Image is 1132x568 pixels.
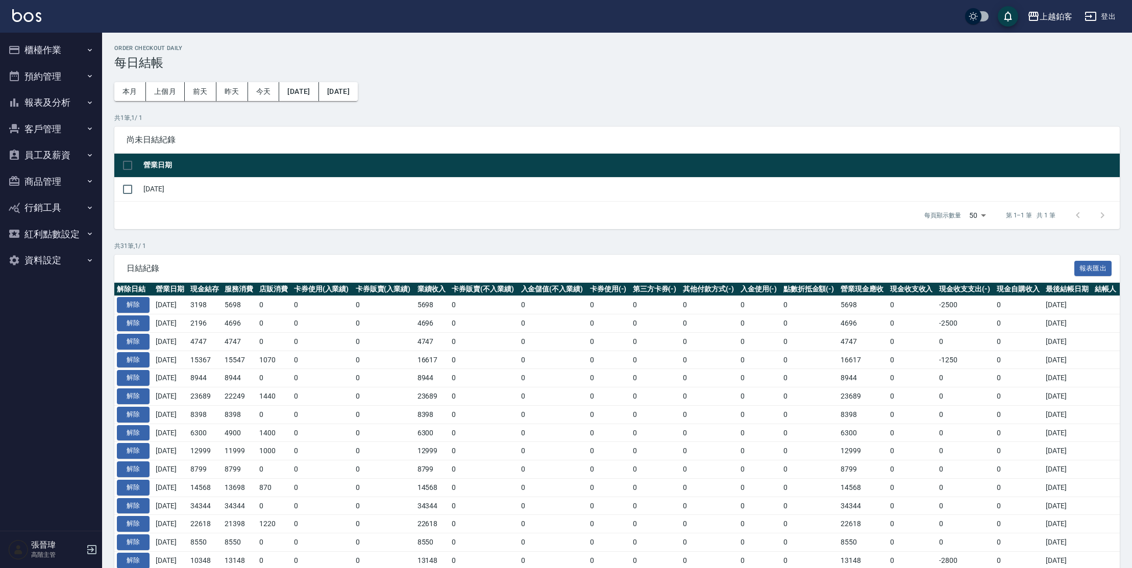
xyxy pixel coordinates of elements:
[937,442,994,460] td: 0
[587,460,630,479] td: 0
[188,405,223,424] td: 8398
[141,154,1120,178] th: 營業日期
[781,351,839,369] td: 0
[519,351,587,369] td: 0
[4,142,98,168] button: 員工及薪資
[449,424,518,442] td: 0
[415,387,450,406] td: 23689
[1043,405,1092,424] td: [DATE]
[519,387,587,406] td: 0
[415,497,450,515] td: 34344
[291,283,353,296] th: 卡券使用(入業績)
[1006,211,1055,220] p: 第 1–1 筆 共 1 筆
[680,369,738,387] td: 0
[519,314,587,333] td: 0
[994,332,1043,351] td: 0
[114,56,1120,70] h3: 每日結帳
[117,388,150,404] button: 解除
[146,82,185,101] button: 上個月
[888,442,937,460] td: 0
[994,369,1043,387] td: 0
[630,351,680,369] td: 0
[353,478,415,497] td: 0
[188,424,223,442] td: 6300
[781,478,839,497] td: 0
[257,283,291,296] th: 店販消費
[257,424,291,442] td: 1400
[449,442,518,460] td: 0
[838,314,887,333] td: 4696
[738,405,781,424] td: 0
[449,296,518,314] td: 0
[449,283,518,296] th: 卡券販賣(不入業績)
[4,221,98,248] button: 紅利點數設定
[680,405,738,424] td: 0
[415,424,450,442] td: 6300
[781,424,839,442] td: 0
[117,461,150,477] button: 解除
[8,539,29,560] img: Person
[738,478,781,497] td: 0
[587,405,630,424] td: 0
[222,424,257,442] td: 4900
[188,387,223,406] td: 23689
[188,283,223,296] th: 現金結存
[630,387,680,406] td: 0
[222,296,257,314] td: 5698
[114,45,1120,52] h2: Order checkout daily
[449,332,518,351] td: 0
[1043,296,1092,314] td: [DATE]
[1043,351,1092,369] td: [DATE]
[1043,442,1092,460] td: [DATE]
[257,369,291,387] td: 0
[630,442,680,460] td: 0
[188,442,223,460] td: 12999
[1040,10,1072,23] div: 上越鉑客
[117,516,150,532] button: 解除
[937,478,994,497] td: 0
[1043,424,1092,442] td: [DATE]
[937,424,994,442] td: 0
[738,351,781,369] td: 0
[680,497,738,515] td: 0
[888,296,937,314] td: 0
[257,296,291,314] td: 0
[222,387,257,406] td: 22249
[630,283,680,296] th: 第三方卡券(-)
[353,424,415,442] td: 0
[994,283,1043,296] th: 現金自購收入
[222,314,257,333] td: 4696
[680,351,738,369] td: 0
[965,202,990,229] div: 50
[519,460,587,479] td: 0
[587,332,630,351] td: 0
[153,460,188,479] td: [DATE]
[587,296,630,314] td: 0
[738,497,781,515] td: 0
[738,283,781,296] th: 入金使用(-)
[257,405,291,424] td: 0
[291,460,353,479] td: 0
[153,283,188,296] th: 營業日期
[738,369,781,387] td: 0
[353,332,415,351] td: 0
[630,405,680,424] td: 0
[519,405,587,424] td: 0
[738,442,781,460] td: 0
[188,369,223,387] td: 8944
[12,9,41,22] img: Logo
[353,405,415,424] td: 0
[937,460,994,479] td: 0
[279,82,318,101] button: [DATE]
[449,405,518,424] td: 0
[1043,460,1092,479] td: [DATE]
[449,369,518,387] td: 0
[188,296,223,314] td: 3198
[114,283,153,296] th: 解除日結
[888,405,937,424] td: 0
[680,424,738,442] td: 0
[353,351,415,369] td: 0
[738,332,781,351] td: 0
[888,314,937,333] td: 0
[838,296,887,314] td: 5698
